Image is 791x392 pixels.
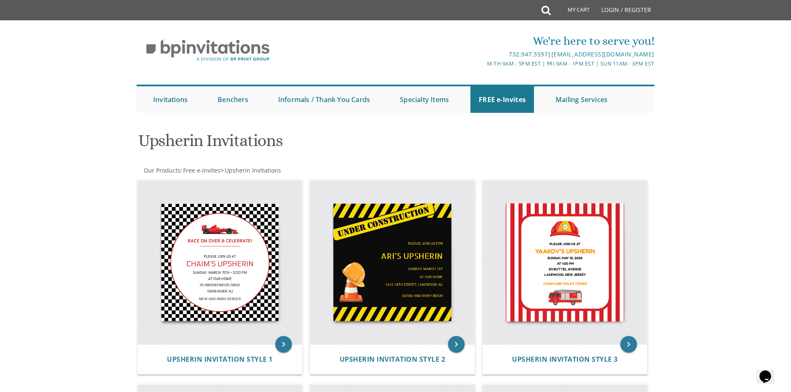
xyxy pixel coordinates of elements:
[143,166,181,174] a: Our Products
[224,166,281,174] a: Upsherin Invitations
[275,336,292,353] a: keyboard_arrow_right
[220,166,281,174] span: >
[547,86,616,113] a: Mailing Services
[392,86,457,113] a: Specialty Items
[137,166,396,175] div: :
[145,86,196,113] a: Invitations
[512,355,618,364] span: Upsherin Invitation Style 3
[138,131,477,156] h1: Upsherin Invitations
[310,59,654,68] div: M-Th 9am - 5pm EST | Fri 9am - 1pm EST | Sun 11am - 3pm EST
[470,86,534,113] a: FREE e-Invites
[310,180,475,345] img: Upsherin Invitation Style 2
[310,49,654,59] div: |
[512,355,618,363] a: Upsherin Invitation Style 3
[448,336,465,353] a: keyboard_arrow_right
[340,355,446,364] span: Upsherin Invitation Style 2
[138,180,302,345] img: Upsherin Invitation Style 1
[209,86,257,113] a: Benchers
[225,166,281,174] span: Upsherin Invitations
[551,50,654,58] a: [EMAIL_ADDRESS][DOMAIN_NAME]
[310,33,654,49] div: We're here to serve you!
[167,355,273,363] a: Upsherin Invitation Style 1
[340,355,446,363] a: Upsherin Invitation Style 2
[550,1,595,22] a: My Cart
[183,166,220,174] span: Free e-Invites
[756,359,783,384] iframe: chat widget
[483,180,647,345] img: Upsherin Invitation Style 3
[509,50,548,58] a: 732.947.3597
[270,86,378,113] a: Informals / Thank You Cards
[182,166,220,174] a: Free e-Invites
[167,355,273,364] span: Upsherin Invitation Style 1
[620,336,637,353] a: keyboard_arrow_right
[137,33,279,68] img: BP Invitation Loft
